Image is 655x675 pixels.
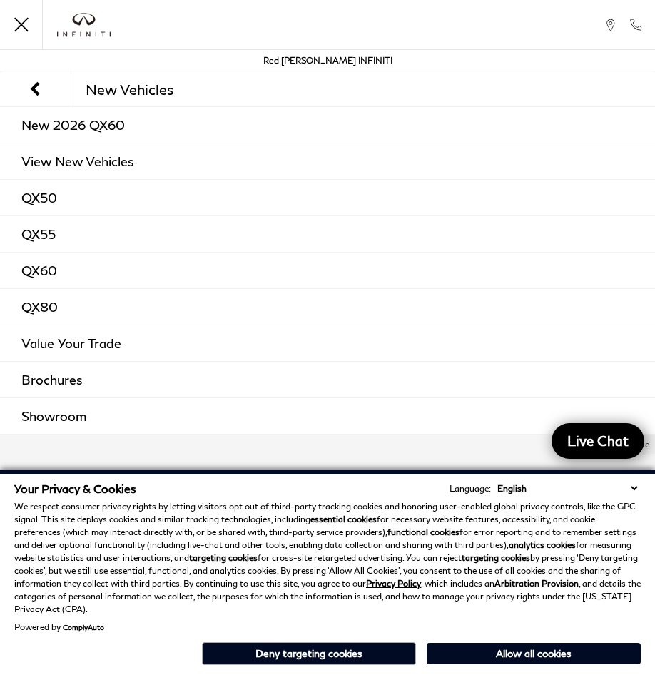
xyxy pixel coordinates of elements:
[552,423,644,459] a: Live Chat
[509,539,576,550] strong: analytics cookies
[63,623,104,631] a: ComplyAuto
[494,482,641,495] select: Language Select
[387,527,459,537] strong: functional cookies
[86,81,173,98] span: New Vehicles
[450,484,491,493] div: Language:
[263,55,392,66] a: Red [PERSON_NAME] INFINITI
[427,643,641,664] button: Allow all cookies
[57,13,111,37] img: INFINITI
[57,13,111,37] a: infiniti
[189,552,258,563] strong: targeting cookies
[14,500,641,616] p: We respect consumer privacy rights by letting visitors opt out of third-party tracking cookies an...
[14,623,104,631] div: Powered by
[494,578,579,589] strong: Arbitration Provision
[202,642,416,665] button: Deny targeting cookies
[560,432,636,450] span: Live Chat
[462,552,530,563] strong: targeting cookies
[366,578,421,589] a: Privacy Policy
[310,514,377,524] strong: essential cookies
[14,482,136,495] span: Your Privacy & Cookies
